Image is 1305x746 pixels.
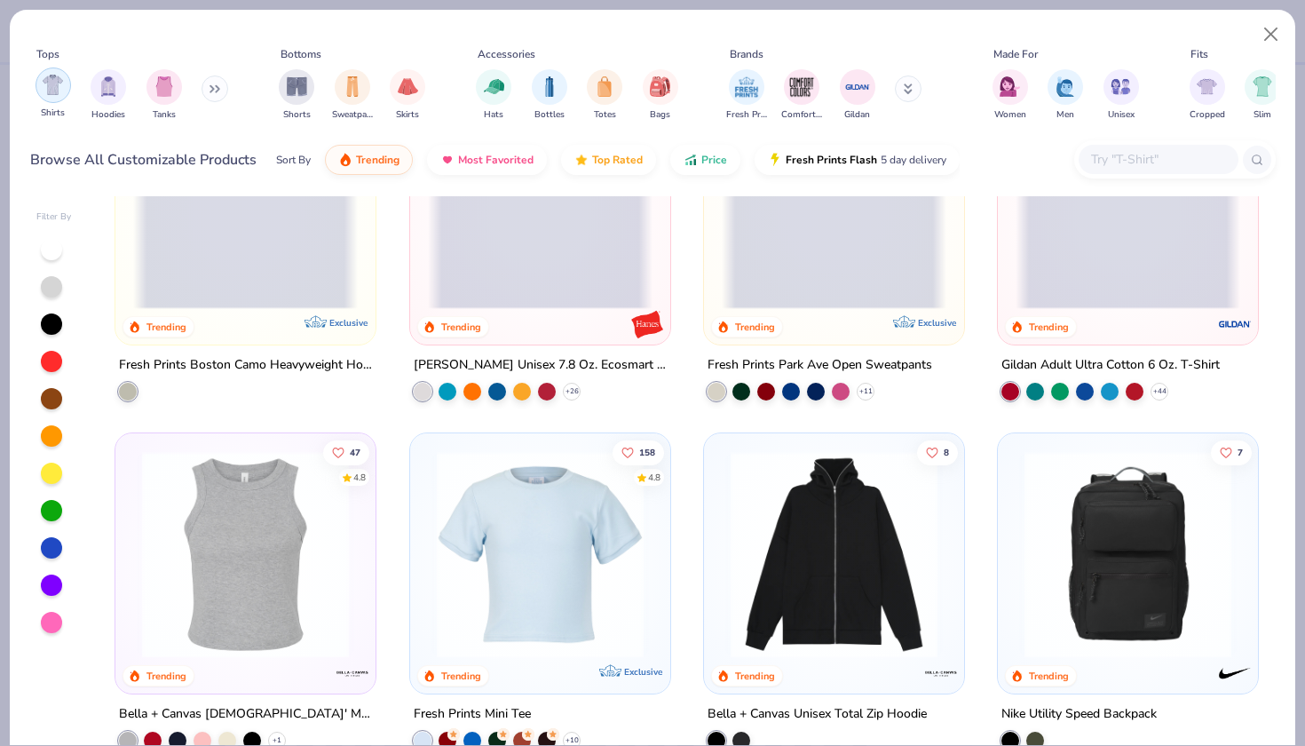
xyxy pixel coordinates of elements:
div: Brands [730,46,763,62]
button: Most Favorited [427,145,547,175]
div: Bella + Canvas Unisex Total Zip Hoodie [708,703,927,726]
img: Slim Image [1253,76,1272,97]
span: Skirts [396,108,419,122]
span: 5 day delivery [881,150,946,171]
button: Like [917,440,958,464]
div: filter for Tanks [146,69,182,122]
div: filter for Shorts [279,69,314,122]
img: most_fav.gif [440,153,455,167]
div: Tops [36,46,59,62]
div: Made For [993,46,1038,62]
span: Gildan [844,108,870,122]
button: filter button [1190,69,1225,122]
img: Unisex Image [1111,76,1131,97]
button: Trending [325,145,413,175]
span: Exclusive [624,666,662,678]
div: filter for Hats [476,69,511,122]
button: filter button [643,69,678,122]
div: Sort By [276,152,311,168]
div: filter for Unisex [1103,69,1139,122]
img: TopRated.gif [574,153,589,167]
span: 47 [350,448,360,456]
img: Hanes logo [629,306,665,342]
span: Shorts [283,108,311,122]
img: Nike logo [1217,655,1253,691]
span: Men [1056,108,1074,122]
img: Bottles Image [540,76,559,97]
div: 4.8 [353,471,366,484]
span: + 26 [565,386,578,397]
img: Fresh Prints Image [733,74,760,100]
button: filter button [781,69,822,122]
button: Like [323,440,369,464]
img: b1a53f37-890a-4b9a-8962-a1b7c70e022e [722,450,946,657]
img: Shirts Image [43,75,63,95]
span: Hoodies [91,108,125,122]
button: Top Rated [561,145,656,175]
span: Sweatpants [332,108,373,122]
img: Skirts Image [398,76,418,97]
span: Women [994,108,1026,122]
div: Bella + Canvas [DEMOGRAPHIC_DATA]' Micro Ribbed Racerback Tank [119,703,372,726]
button: filter button [840,69,875,122]
input: Try "T-Shirt" [1089,149,1226,170]
img: dcfe7741-dfbe-4acc-ad9a-3b0f92b71621 [428,450,652,657]
button: filter button [726,69,767,122]
img: Gildan logo [1217,306,1253,342]
span: 8 [944,448,949,456]
div: Accessories [478,46,535,62]
span: 7 [1238,448,1243,456]
div: Filter By [36,210,72,224]
div: filter for Slim [1245,69,1280,122]
button: filter button [146,69,182,122]
img: Hoodies Image [99,76,118,97]
div: filter for Comfort Colors [781,69,822,122]
button: Close [1254,18,1288,52]
img: Comfort Colors Image [788,74,815,100]
span: + 1 [273,735,281,746]
span: Trending [356,153,399,167]
div: filter for Hoodies [91,69,126,122]
img: trending.gif [338,153,352,167]
div: Fresh Prints Park Ave Open Sweatpants [708,354,932,377]
span: Slim [1254,108,1271,122]
div: filter for Skirts [390,69,425,122]
span: Fresh Prints Flash [786,153,877,167]
button: filter button [1103,69,1139,122]
button: Price [670,145,740,175]
span: Most Favorited [458,153,534,167]
img: Tanks Image [154,76,174,97]
img: Bella + Canvas logo [923,655,959,691]
button: Like [612,440,663,464]
div: filter for Cropped [1190,69,1225,122]
div: 4.8 [647,471,660,484]
button: filter button [279,69,314,122]
img: Women Image [1000,76,1020,97]
img: Shorts Image [287,76,307,97]
img: 40887cfb-d8e3-47e6-91d9-601d6ca00187 [1016,450,1240,657]
button: filter button [993,69,1028,122]
span: Bags [650,108,670,122]
button: Like [1211,440,1252,464]
span: Totes [594,108,616,122]
span: Cropped [1190,108,1225,122]
span: Hats [484,108,503,122]
button: filter button [587,69,622,122]
img: Bella + Canvas logo [336,655,371,691]
span: + 11 [858,386,872,397]
div: filter for Men [1048,69,1083,122]
span: 158 [638,448,654,456]
span: Unisex [1108,108,1135,122]
button: filter button [476,69,511,122]
button: filter button [390,69,425,122]
span: Price [701,153,727,167]
button: filter button [332,69,373,122]
span: Exclusive [330,317,368,329]
img: Totes Image [595,76,614,97]
img: 52992e4f-a45f-431a-90ff-fda9c8197133 [133,450,358,657]
img: flash.gif [768,153,782,167]
span: Top Rated [592,153,643,167]
button: filter button [36,69,71,122]
div: Bottoms [281,46,321,62]
span: Fresh Prints [726,108,767,122]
